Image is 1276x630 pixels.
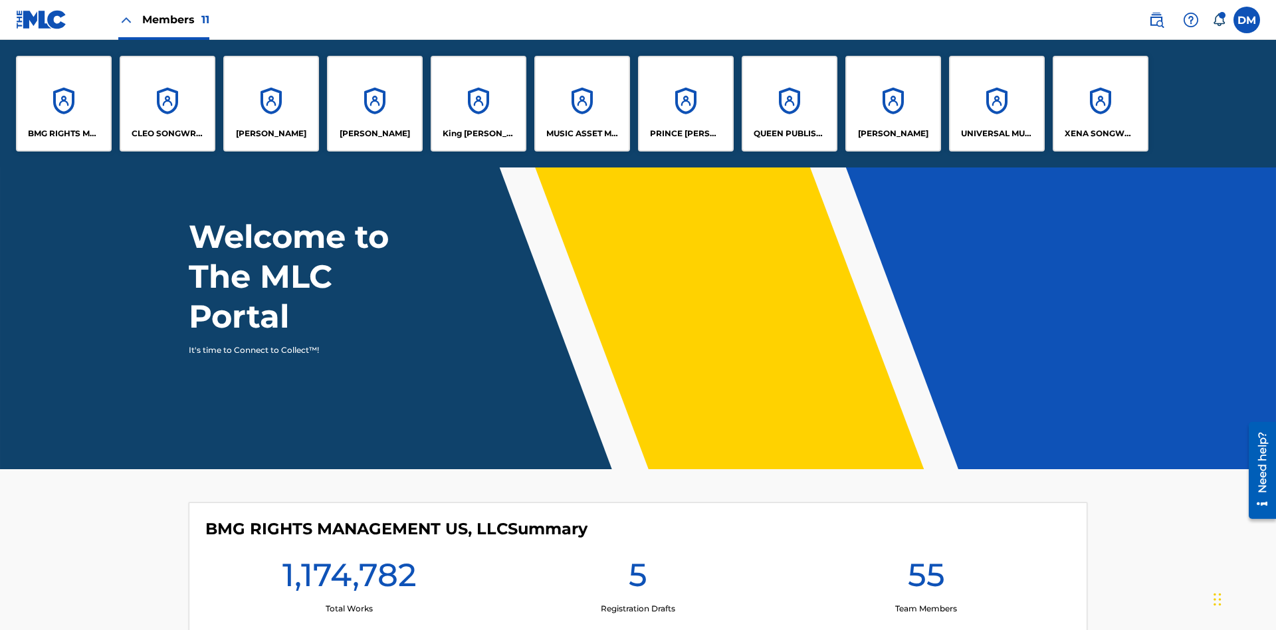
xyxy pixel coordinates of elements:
p: MUSIC ASSET MANAGEMENT (MAM) [546,128,619,140]
p: ELVIS COSTELLO [236,128,306,140]
h1: 55 [908,555,945,603]
a: AccountsMUSIC ASSET MANAGEMENT (MAM) [534,56,630,152]
p: RONALD MCTESTERSON [858,128,928,140]
p: XENA SONGWRITER [1065,128,1137,140]
p: BMG RIGHTS MANAGEMENT US, LLC [28,128,100,140]
a: AccountsQUEEN PUBLISHA [742,56,837,152]
h1: 5 [629,555,647,603]
p: King McTesterson [443,128,515,140]
img: search [1148,12,1164,28]
div: User Menu [1233,7,1260,33]
p: QUEEN PUBLISHA [754,128,826,140]
h1: 1,174,782 [282,555,417,603]
a: Accounts[PERSON_NAME] [845,56,941,152]
p: Total Works [326,603,373,615]
h4: BMG RIGHTS MANAGEMENT US, LLC [205,519,587,539]
p: Team Members [895,603,957,615]
h1: Welcome to The MLC Portal [189,217,437,336]
a: AccountsUNIVERSAL MUSIC PUB GROUP [949,56,1045,152]
div: Help [1178,7,1204,33]
a: Accounts[PERSON_NAME] [327,56,423,152]
p: PRINCE MCTESTERSON [650,128,722,140]
span: Members [142,12,209,27]
div: Drag [1214,579,1222,619]
a: AccountsXENA SONGWRITER [1053,56,1148,152]
a: Accounts[PERSON_NAME] [223,56,319,152]
a: AccountsCLEO SONGWRITER [120,56,215,152]
a: AccountsBMG RIGHTS MANAGEMENT US, LLC [16,56,112,152]
a: Public Search [1143,7,1170,33]
img: help [1183,12,1199,28]
div: Notifications [1212,13,1225,27]
span: 11 [201,13,209,26]
p: UNIVERSAL MUSIC PUB GROUP [961,128,1033,140]
p: CLEO SONGWRITER [132,128,204,140]
img: MLC Logo [16,10,67,29]
iframe: Resource Center [1239,417,1276,526]
p: It's time to Connect to Collect™! [189,344,419,356]
a: AccountsPRINCE [PERSON_NAME] [638,56,734,152]
p: Registration Drafts [601,603,675,615]
p: EYAMA MCSINGER [340,128,410,140]
iframe: Chat Widget [1210,566,1276,630]
a: AccountsKing [PERSON_NAME] [431,56,526,152]
img: Close [118,12,134,28]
